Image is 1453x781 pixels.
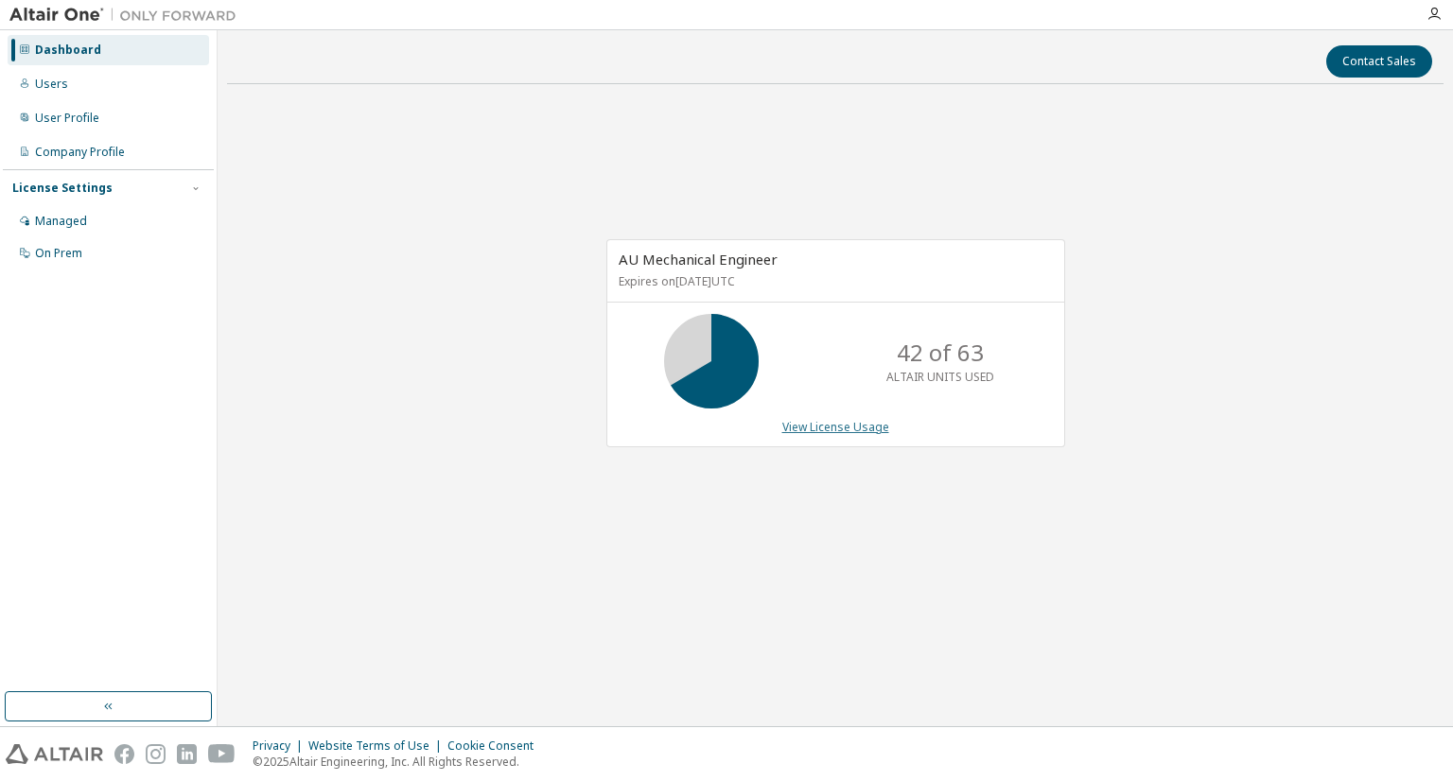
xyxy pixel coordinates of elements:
img: youtube.svg [208,744,236,764]
div: Managed [35,214,87,229]
img: altair_logo.svg [6,744,103,764]
p: ALTAIR UNITS USED [886,369,994,385]
img: linkedin.svg [177,744,197,764]
p: Expires on [DATE] UTC [619,273,1048,289]
img: facebook.svg [114,744,134,764]
img: instagram.svg [146,744,166,764]
div: License Settings [12,181,113,196]
div: Privacy [253,738,308,754]
button: Contact Sales [1326,45,1432,78]
p: 42 of 63 [897,337,984,369]
div: Dashboard [35,43,101,58]
div: On Prem [35,246,82,261]
div: Users [35,77,68,92]
a: View License Usage [782,419,889,435]
p: © 2025 Altair Engineering, Inc. All Rights Reserved. [253,754,545,770]
div: Website Terms of Use [308,738,447,754]
div: Company Profile [35,145,125,160]
div: User Profile [35,111,99,126]
img: Altair One [9,6,246,25]
span: AU Mechanical Engineer [619,250,778,269]
div: Cookie Consent [447,738,545,754]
